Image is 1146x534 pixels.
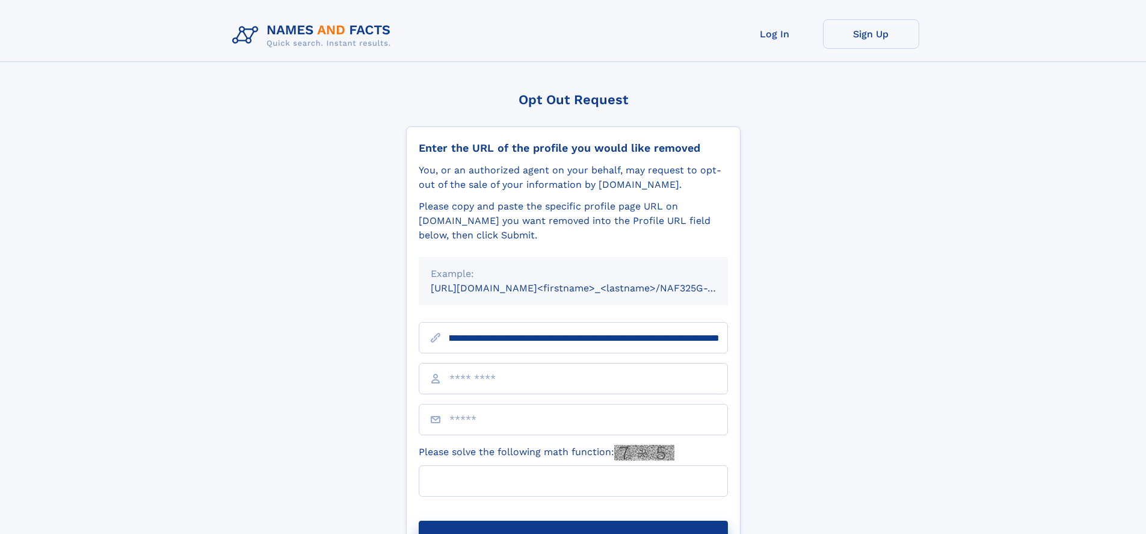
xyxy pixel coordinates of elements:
[419,163,728,192] div: You, or an authorized agent on your behalf, may request to opt-out of the sale of your informatio...
[227,19,401,52] img: Logo Names and Facts
[419,445,674,461] label: Please solve the following math function:
[419,199,728,243] div: Please copy and paste the specific profile page URL on [DOMAIN_NAME] you want removed into the Pr...
[406,92,741,107] div: Opt Out Request
[431,267,716,281] div: Example:
[431,282,751,294] small: [URL][DOMAIN_NAME]<firstname>_<lastname>/NAF325G-xxxxxxxx
[823,19,919,49] a: Sign Up
[727,19,823,49] a: Log In
[419,141,728,155] div: Enter the URL of the profile you would like removed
